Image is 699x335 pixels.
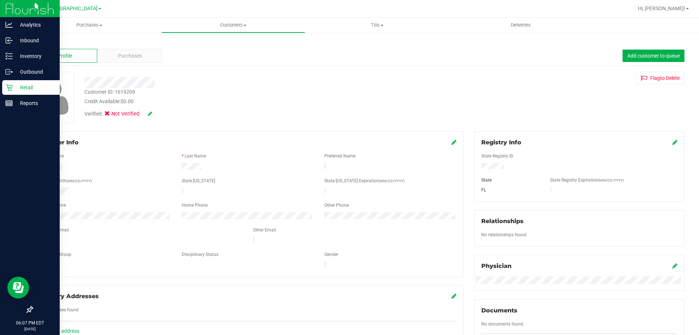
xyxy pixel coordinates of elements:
p: Analytics [13,20,56,29]
p: Inventory [13,52,56,61]
button: Add customer to queue [623,50,684,62]
span: Delivery Addresses [39,293,99,300]
p: Outbound [13,67,56,76]
label: Disciplinary Status [182,251,218,258]
span: Hi, [PERSON_NAME]! [638,5,685,11]
inline-svg: Retail [5,84,13,91]
a: Tills [305,17,449,33]
label: State Registry ID [481,153,513,159]
span: No documents found. [481,322,524,327]
label: Gender [324,251,338,258]
button: Flagto Delete [636,72,684,84]
span: (MM/DD/YYYY) [598,178,624,182]
p: Reports [13,99,56,108]
iframe: Resource center [7,277,29,299]
div: Customer ID: 1619209 [84,88,135,96]
label: State [US_STATE] [182,178,215,184]
label: State [US_STATE] Expiration [324,178,404,184]
inline-svg: Outbound [5,68,13,75]
span: Profile [58,52,72,60]
span: Purchases [118,52,142,60]
label: No relationships found. [481,231,528,238]
div: State [476,177,545,183]
span: Add customer to queue [627,53,680,59]
p: Inbound [13,36,56,45]
span: Tills [305,22,449,28]
span: (MM/DD/YYYY) [379,179,404,183]
span: Not Verified [111,110,141,118]
span: Physician [481,262,512,269]
span: $0.00 [121,98,134,104]
label: Preferred Name [324,153,355,159]
a: Customers [161,17,305,33]
div: Verified: [84,110,152,118]
label: Date of Birth [42,178,92,184]
span: Deliveries [501,22,541,28]
span: Purchases [17,22,161,28]
span: [GEOGRAPHIC_DATA] [48,5,98,12]
div: FL [476,187,545,193]
label: Other Email [253,227,276,233]
inline-svg: Analytics [5,21,13,28]
p: Retail [13,83,56,92]
inline-svg: Reports [5,100,13,107]
inline-svg: Inbound [5,37,13,44]
label: State Registry Expiration [550,177,624,183]
p: 06:07 PM EDT [3,320,56,326]
a: Deliveries [449,17,593,33]
span: Relationships [481,218,524,225]
div: Credit Available: [84,98,405,105]
a: Purchases [17,17,161,33]
span: Registry Info [481,139,521,146]
label: Home Phone [182,202,208,209]
label: Other Phone [324,202,349,209]
label: Last Name [185,153,206,159]
p: [DATE] [3,326,56,332]
inline-svg: Inventory [5,52,13,60]
span: Customers [162,22,305,28]
span: (MM/DD/YYYY) [66,179,92,183]
span: Documents [481,307,517,314]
